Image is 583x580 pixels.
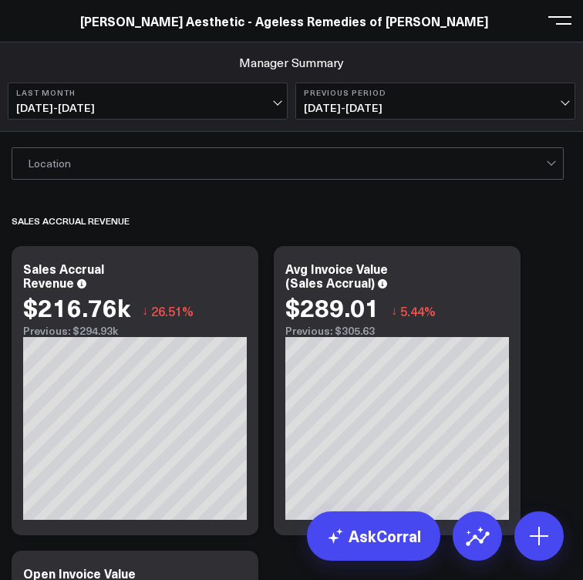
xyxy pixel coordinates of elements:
button: Previous Period[DATE]-[DATE] [295,83,575,120]
span: ↓ [142,301,148,321]
div: $216.76k [23,293,130,321]
a: Manager Summary [239,54,344,71]
span: 5.44% [400,302,436,319]
span: [DATE] - [DATE] [16,102,279,114]
div: $289.01 [285,293,379,321]
div: Avg Invoice Value (Sales Accrual) [285,260,388,291]
div: Sales Accrual Revenue [12,203,130,238]
span: 26.51% [151,302,194,319]
a: [PERSON_NAME] Aesthetic - Ageless Remedies of [PERSON_NAME] [80,12,488,29]
span: ↓ [391,301,397,321]
span: [DATE] - [DATE] [304,102,567,114]
b: Previous Period [304,88,567,97]
b: Last Month [16,88,279,97]
div: Previous: $305.63 [285,325,509,337]
div: Previous: $294.93k [23,325,247,337]
button: Last Month[DATE]-[DATE] [8,83,288,120]
div: Sales Accrual Revenue [23,260,104,291]
a: AskCorral [307,511,440,561]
